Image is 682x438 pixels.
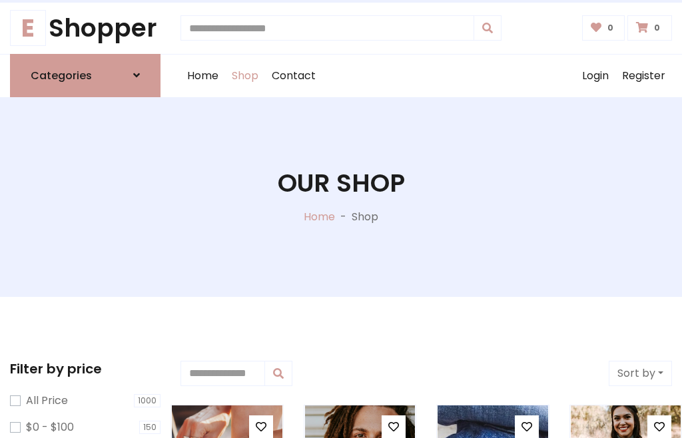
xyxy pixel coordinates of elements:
p: - [335,209,352,225]
h5: Filter by price [10,361,161,377]
label: All Price [26,393,68,409]
button: Sort by [609,361,672,386]
a: 0 [582,15,625,41]
span: E [10,10,46,46]
span: 0 [604,22,617,34]
label: $0 - $100 [26,419,74,435]
h6: Categories [31,69,92,82]
h1: Our Shop [278,168,405,198]
a: 0 [627,15,672,41]
span: 1000 [134,394,161,407]
a: Shop [225,55,265,97]
a: Home [180,55,225,97]
h1: Shopper [10,13,161,43]
a: Categories [10,54,161,97]
a: Login [575,55,615,97]
span: 150 [139,421,161,434]
a: EShopper [10,13,161,43]
a: Home [304,209,335,224]
a: Contact [265,55,322,97]
p: Shop [352,209,378,225]
span: 0 [651,22,663,34]
a: Register [615,55,672,97]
